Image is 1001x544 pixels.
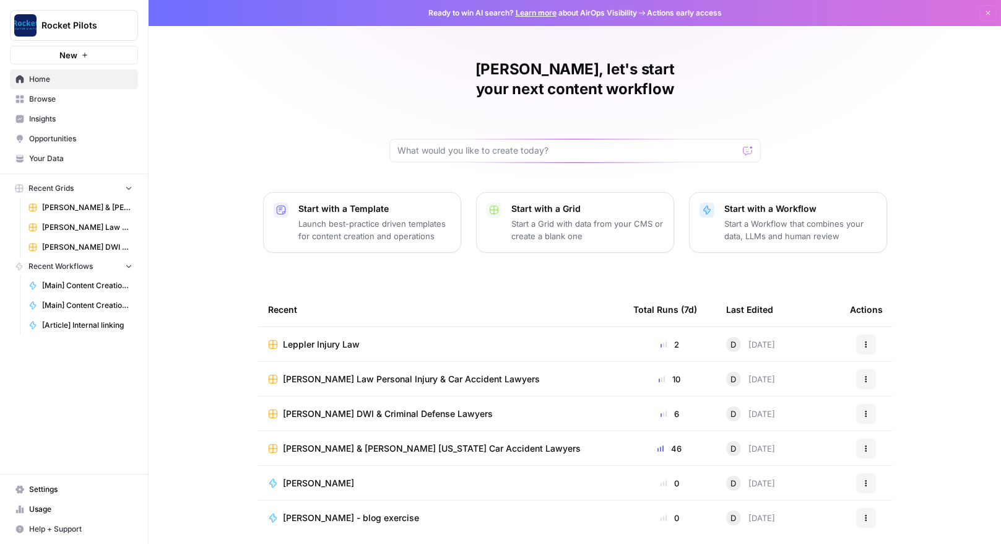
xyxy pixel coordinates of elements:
[268,477,613,489] a: [PERSON_NAME]
[389,59,761,99] h1: [PERSON_NAME], let's start your next content workflow
[10,519,138,539] button: Help + Support
[726,292,773,327] div: Last Edited
[633,373,706,385] div: 10
[23,276,138,296] a: [Main] Content Creation Article
[516,8,557,17] a: Learn more
[29,133,132,144] span: Opportunities
[633,338,706,351] div: 2
[268,373,613,385] a: [PERSON_NAME] Law Personal Injury & Car Accident Lawyers
[10,69,138,89] a: Home
[647,7,722,19] span: Actions early access
[42,300,132,311] span: [Main] Content Creation Brief
[633,442,706,455] div: 46
[283,408,493,420] span: [PERSON_NAME] DWI & Criminal Defense Lawyers
[726,337,775,352] div: [DATE]
[10,89,138,109] a: Browse
[298,203,451,215] p: Start with a Template
[29,484,132,495] span: Settings
[42,222,132,233] span: [PERSON_NAME] Law Personal Injury & Car Accident Lawyers
[23,296,138,315] a: [Main] Content Creation Brief
[10,149,138,169] a: Your Data
[42,202,132,213] span: [PERSON_NAME] & [PERSON_NAME] [US_STATE] Car Accident Lawyers
[23,237,138,257] a: [PERSON_NAME] DWI & Criminal Defense Lawyers
[283,442,581,455] span: [PERSON_NAME] & [PERSON_NAME] [US_STATE] Car Accident Lawyers
[10,129,138,149] a: Opportunities
[42,320,132,331] span: [Article] Internal linking
[263,192,461,253] button: Start with a TemplateLaunch best-practice driven templates for content creation and operations
[10,46,138,64] button: New
[511,217,664,242] p: Start a Grid with data from your CMS or create a blank one
[283,512,419,524] span: [PERSON_NAME] - blog exercise
[29,74,132,85] span: Home
[28,183,74,194] span: Recent Grids
[730,338,736,351] span: D
[268,442,613,455] a: [PERSON_NAME] & [PERSON_NAME] [US_STATE] Car Accident Lawyers
[730,477,736,489] span: D
[59,49,77,61] span: New
[283,338,360,351] span: Leppler Injury Law
[724,217,877,242] p: Start a Workflow that combines your data, LLMs and human review
[730,442,736,455] span: D
[23,315,138,335] a: [Article] Internal linking
[476,192,674,253] button: Start with a GridStart a Grid with data from your CMS or create a blank one
[10,480,138,499] a: Settings
[29,113,132,125] span: Insights
[633,292,697,327] div: Total Runs (7d)
[397,144,738,157] input: What would you like to create today?
[730,512,736,524] span: D
[633,512,706,524] div: 0
[23,198,138,217] a: [PERSON_NAME] & [PERSON_NAME] [US_STATE] Car Accident Lawyers
[41,19,116,32] span: Rocket Pilots
[29,153,132,164] span: Your Data
[633,477,706,489] div: 0
[730,408,736,420] span: D
[850,292,883,327] div: Actions
[42,242,132,253] span: [PERSON_NAME] DWI & Criminal Defense Lawyers
[298,217,451,242] p: Launch best-practice driven templates for content creation and operations
[10,499,138,519] a: Usage
[726,406,775,421] div: [DATE]
[268,408,613,420] a: [PERSON_NAME] DWI & Criminal Defense Lawyers
[10,179,138,198] button: Recent Grids
[689,192,887,253] button: Start with a WorkflowStart a Workflow that combines your data, LLMs and human review
[28,261,93,272] span: Recent Workflows
[23,217,138,237] a: [PERSON_NAME] Law Personal Injury & Car Accident Lawyers
[268,338,613,351] a: Leppler Injury Law
[726,372,775,387] div: [DATE]
[14,14,37,37] img: Rocket Pilots Logo
[29,524,132,535] span: Help + Support
[726,441,775,456] div: [DATE]
[10,10,138,41] button: Workspace: Rocket Pilots
[268,292,613,327] div: Recent
[268,512,613,524] a: [PERSON_NAME] - blog exercise
[29,504,132,515] span: Usage
[633,408,706,420] div: 6
[283,373,540,385] span: [PERSON_NAME] Law Personal Injury & Car Accident Lawyers
[511,203,664,215] p: Start with a Grid
[10,257,138,276] button: Recent Workflows
[42,280,132,291] span: [Main] Content Creation Article
[726,511,775,525] div: [DATE]
[726,476,775,491] div: [DATE]
[10,109,138,129] a: Insights
[29,94,132,105] span: Browse
[283,477,354,489] span: [PERSON_NAME]
[724,203,877,215] p: Start with a Workflow
[730,373,736,385] span: D
[428,7,637,19] span: Ready to win AI search? about AirOps Visibility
